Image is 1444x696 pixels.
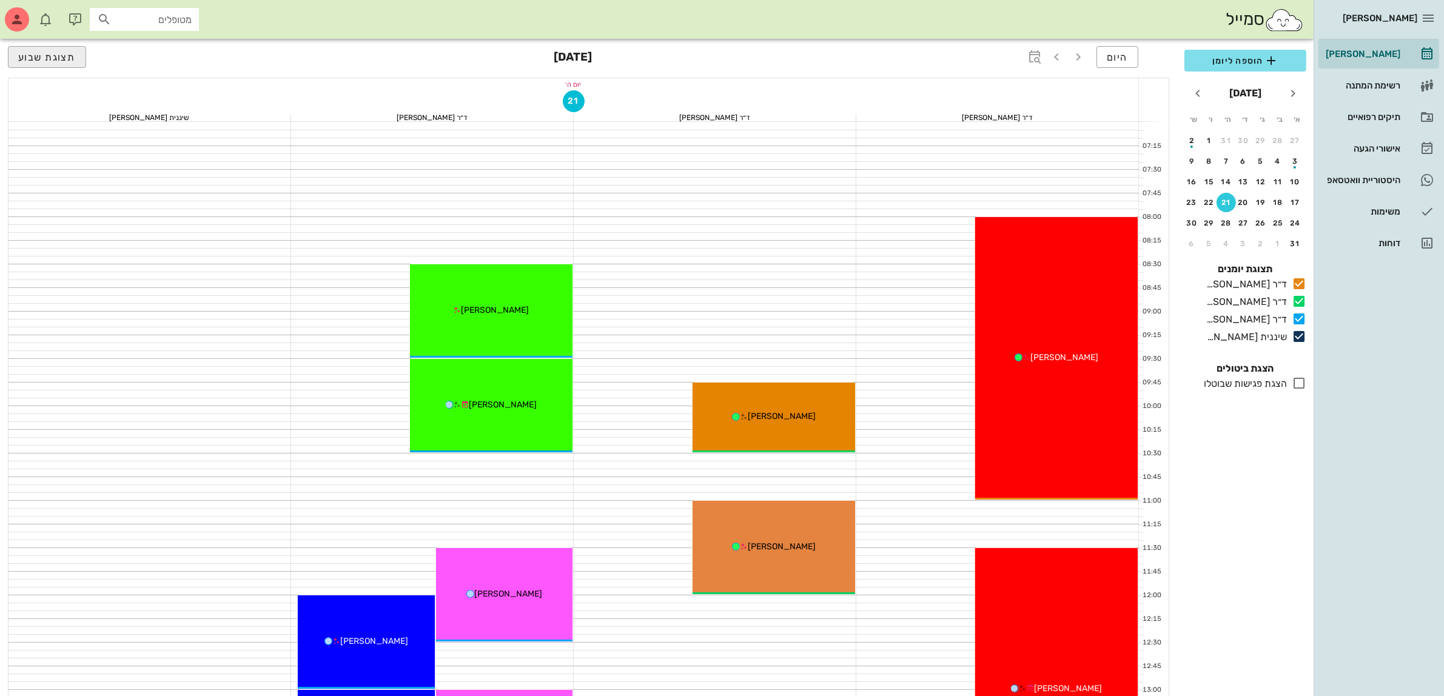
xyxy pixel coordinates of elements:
div: 16 [1182,178,1201,186]
button: 3 [1286,152,1305,171]
button: 26 [1251,213,1271,233]
span: [PERSON_NAME] [469,400,537,410]
button: 20 [1234,193,1254,212]
div: שיננית [PERSON_NAME] [8,114,290,121]
button: 12 [1251,172,1271,192]
div: 08:00 [1139,212,1164,223]
div: 6 [1182,239,1201,248]
button: 2 [1251,234,1271,253]
div: 08:15 [1139,236,1164,246]
div: 12:30 [1139,638,1164,648]
button: 28 [1217,213,1236,233]
a: רשימת המתנה [1318,71,1439,100]
th: ב׳ [1272,109,1288,130]
button: 4 [1217,234,1236,253]
button: 8 [1200,152,1219,171]
button: 5 [1251,152,1271,171]
button: 6 [1234,152,1254,171]
div: 3 [1234,239,1254,248]
button: 2 [1182,131,1201,150]
div: 24 [1286,219,1305,227]
div: 15 [1200,178,1219,186]
button: 9 [1182,152,1201,171]
a: אישורי הגעה [1318,134,1439,163]
button: 13 [1234,172,1254,192]
span: [PERSON_NAME] [1343,13,1417,24]
div: 11:00 [1139,496,1164,506]
th: ד׳ [1237,109,1253,130]
div: 2 [1182,136,1201,145]
button: 28 [1269,131,1288,150]
button: 11 [1269,172,1288,192]
button: 27 [1286,131,1305,150]
div: דוחות [1323,238,1400,248]
div: 11:15 [1139,520,1164,530]
div: 09:00 [1139,307,1164,317]
div: 25 [1269,219,1288,227]
div: 09:30 [1139,354,1164,364]
button: 3 [1234,234,1254,253]
button: 22 [1200,193,1219,212]
button: 18 [1269,193,1288,212]
div: 28 [1269,136,1288,145]
div: 10:30 [1139,449,1164,459]
button: 7 [1217,152,1236,171]
div: 19 [1251,198,1271,207]
div: ד״ר [PERSON_NAME] [856,114,1138,121]
button: 29 [1251,131,1271,150]
div: 08:45 [1139,283,1164,293]
div: 21 [1217,198,1236,207]
div: 18 [1269,198,1288,207]
img: SmileCloud logo [1264,8,1304,32]
div: הצגת פגישות שבוטלו [1199,376,1287,391]
th: ה׳ [1220,109,1236,130]
div: ד״ר [PERSON_NAME] [291,114,573,121]
div: ד״ר [PERSON_NAME] [1201,295,1287,309]
h4: הצגת ביטולים [1184,361,1306,376]
button: 6 [1182,234,1201,253]
div: 12 [1251,178,1271,186]
button: תצוגת שבוע [8,46,86,68]
button: 30 [1234,131,1254,150]
div: 22 [1200,198,1219,207]
button: היום [1096,46,1138,68]
div: 07:30 [1139,165,1164,175]
div: סמייל [1226,7,1304,33]
button: חודש שעבר [1282,82,1304,104]
div: 14 [1217,178,1236,186]
div: 11:30 [1139,543,1164,554]
div: רשימת המתנה [1323,81,1400,90]
a: תיקים רפואיים [1318,102,1439,132]
div: תיקים רפואיים [1323,112,1400,122]
button: 31 [1217,131,1236,150]
div: יום ה׳ [8,78,1138,90]
button: 1 [1200,131,1219,150]
div: 27 [1234,219,1254,227]
button: 19 [1251,193,1271,212]
div: 13:00 [1139,685,1164,695]
div: 7 [1217,157,1236,166]
span: [PERSON_NAME] [340,636,408,646]
div: ד״ר [PERSON_NAME] [1201,312,1287,327]
div: 28 [1217,219,1236,227]
span: [PERSON_NAME] [748,411,816,421]
button: 1 [1269,234,1288,253]
div: 1 [1200,136,1219,145]
button: 10 [1286,172,1305,192]
div: 17 [1286,198,1305,207]
div: 30 [1182,219,1201,227]
button: 29 [1200,213,1219,233]
button: 16 [1182,172,1201,192]
div: היסטוריית וואטסאפ [1323,175,1400,185]
div: 11:45 [1139,567,1164,577]
span: [PERSON_NAME] [462,305,529,315]
div: 6 [1234,157,1254,166]
div: 10:15 [1139,425,1164,435]
h3: [DATE] [554,46,593,70]
div: 3 [1286,157,1305,166]
div: 23 [1182,198,1201,207]
button: 5 [1200,234,1219,253]
span: 21 [563,96,584,106]
div: 12:00 [1139,591,1164,601]
button: 17 [1286,193,1305,212]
